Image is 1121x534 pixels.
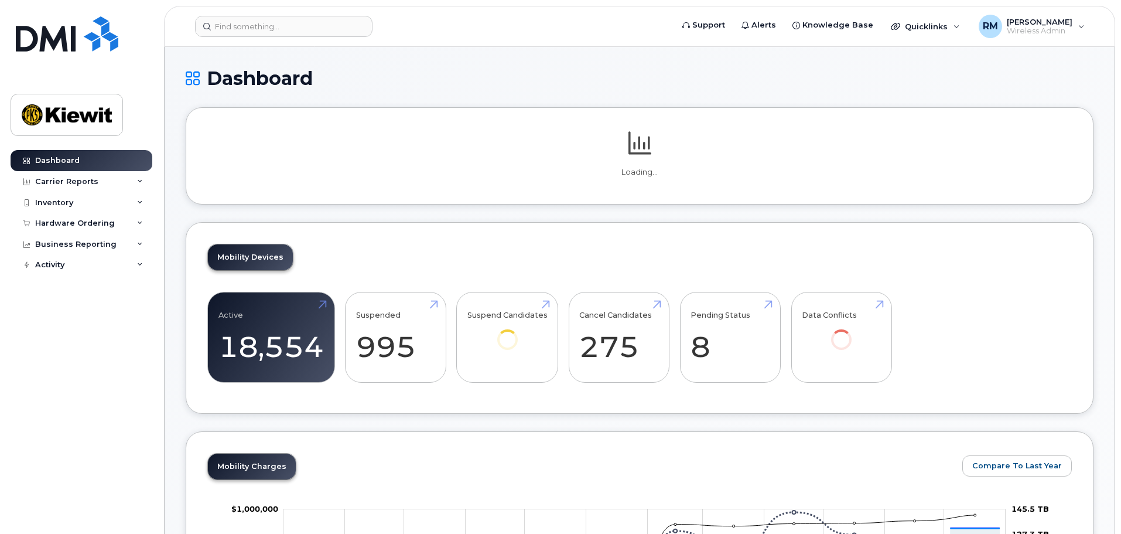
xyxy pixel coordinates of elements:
[186,68,1093,89] h1: Dashboard
[1011,504,1049,513] tspan: 145.5 TB
[356,299,435,376] a: Suspended 995
[218,299,324,376] a: Active 18,554
[208,244,293,270] a: Mobility Devices
[231,504,278,513] g: $0
[691,299,770,376] a: Pending Status 8
[231,504,278,513] tspan: $1,000,000
[962,455,1072,477] button: Compare To Last Year
[972,460,1062,471] span: Compare To Last Year
[467,299,548,366] a: Suspend Candidates
[802,299,881,366] a: Data Conflicts
[208,454,296,479] a: Mobility Charges
[579,299,658,376] a: Cancel Candidates 275
[207,167,1072,178] p: Loading...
